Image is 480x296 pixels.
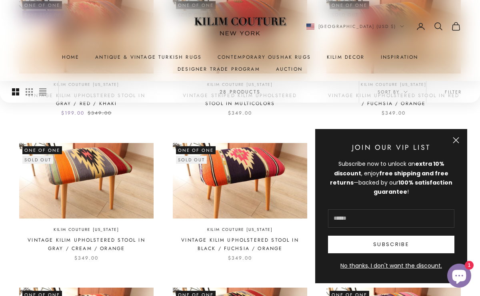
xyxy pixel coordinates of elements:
a: Home [62,53,80,61]
button: Sort by [359,81,426,103]
a: Vintage Kilim Upholstered Stool in Black / Fuchsia / Orange [173,236,307,252]
summary: Kilim Decor [327,53,365,61]
a: Antique & Vintage Turkish Rugs [95,53,202,61]
nav: Secondary navigation [306,22,461,31]
a: Designer Trade Program [178,65,260,73]
sale-price: $349.00 [382,109,406,117]
strong: 100% satisfaction guarantee [374,179,452,196]
inbox-online-store-chat: Shopify online store chat [445,264,474,290]
button: Change country or currency [306,23,404,30]
button: No thanks, I don't want the discount. [328,261,454,270]
span: One of One [22,146,62,154]
sold-out-badge: Sold out [176,156,207,164]
a: Inspiration [381,53,418,61]
a: Contemporary Oushak Rugs [218,53,311,61]
a: Kilim Couture [US_STATE] [54,226,119,233]
span: Sort by [378,88,408,95]
div: Subscribe now to unlock an , enjoy —backed by our ! [328,159,454,196]
img: upcycled kilim furniture with tribal motifs and vivid colors [173,143,307,219]
button: Switch to smaller product images [26,81,33,103]
strong: free shipping and free returns [330,169,448,187]
img: Logo of Kilim Couture New York [190,8,290,46]
newsletter-popup: Newsletter popup [315,129,467,283]
img: vintage handcrafted upholstered bench made with handwoven vintage kilims and wooden legs [19,143,154,219]
button: Switch to larger product images [12,81,19,103]
p: Join Our VIP List [328,142,454,153]
button: Filter [426,81,480,103]
sale-price: $349.00 [74,254,98,262]
span: One of One [176,146,216,154]
sold-out-badge: Sold out [22,156,53,164]
a: Auction [276,65,302,73]
button: Subscribe [328,236,454,253]
a: Kilim Couture [US_STATE] [207,226,273,233]
span: [GEOGRAPHIC_DATA] (USD $) [318,23,396,30]
compare-at-price: $349.00 [88,109,112,117]
p: 28 products [220,88,260,96]
a: Vintage Kilim Upholstered Stool in Gray / Cream / Orange [19,236,154,252]
button: Switch to compact product images [39,81,46,103]
sale-price: $349.00 [228,254,252,262]
sale-price: $349.00 [228,109,252,117]
nav: Primary navigation [19,53,461,74]
sale-price: $199.00 [61,109,84,117]
img: United States [306,24,314,30]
